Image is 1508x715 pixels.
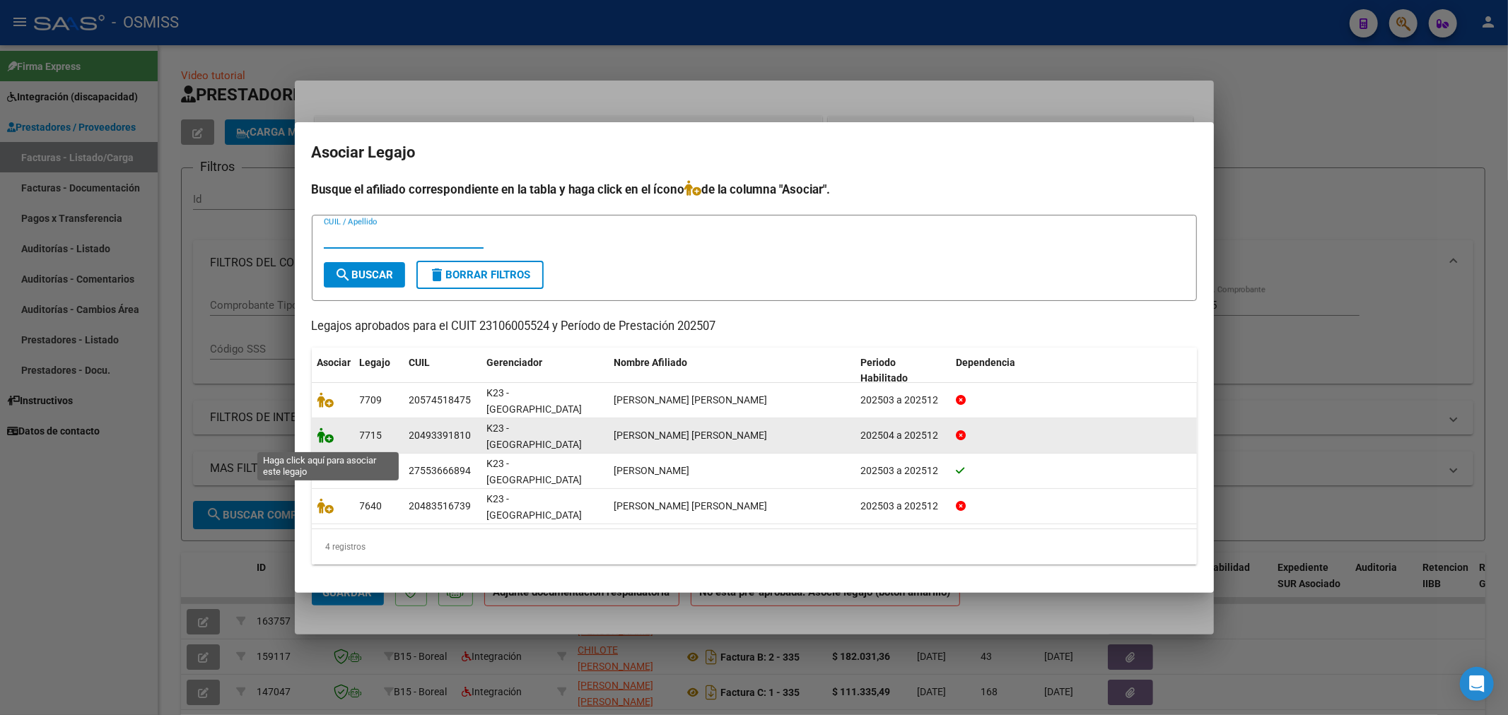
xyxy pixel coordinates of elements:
[409,463,472,479] div: 27553666894
[312,180,1197,199] h4: Busque el afiliado correspondiente en la tabla y haga click en el ícono de la columna "Asociar".
[404,348,481,394] datatable-header-cell: CUIL
[360,465,382,476] span: 7643
[481,348,609,394] datatable-header-cell: Gerenciador
[360,430,382,441] span: 7715
[487,493,583,521] span: K23 - [GEOGRAPHIC_DATA]
[409,498,472,514] div: 20483516739
[360,357,391,368] span: Legajo
[614,357,688,368] span: Nombre Afiliado
[312,529,1197,565] div: 4 registros
[860,392,945,408] div: 202503 a 202512
[324,262,405,288] button: Buscar
[317,357,351,368] span: Asociar
[614,465,690,476] span: PASTEN MOLINA BIANCA ELUNEY
[609,348,855,394] datatable-header-cell: Nombre Afiliado
[487,387,583,415] span: K23 - [GEOGRAPHIC_DATA]
[335,268,394,281] span: Buscar
[360,500,382,512] span: 7640
[950,348,1197,394] datatable-header-cell: Dependencia
[855,348,950,394] datatable-header-cell: Periodo Habilitado
[312,318,1197,336] p: Legajos aprobados para el CUIT 23106005524 y Período de Prestación 202507
[409,392,472,408] div: 20574518475
[860,427,945,444] div: 202504 a 202512
[614,394,768,406] span: PASTEN MOLINA OSMAN FEDERICO
[360,394,382,406] span: 7709
[335,266,352,283] mat-icon: search
[354,348,404,394] datatable-header-cell: Legajo
[312,348,354,394] datatable-header-cell: Asociar
[312,139,1197,166] h2: Asociar Legajo
[409,357,431,368] span: CUIL
[614,500,768,512] span: ABALLAY OLMO LEONEL FEDERICO ISAAC
[860,463,945,479] div: 202503 a 202512
[956,357,1015,368] span: Dependencia
[416,261,544,289] button: Borrar Filtros
[429,268,531,281] span: Borrar Filtros
[614,430,768,441] span: RAMOS THIAGO GERARDO NICOLAS
[409,427,472,444] div: 20493391810
[1460,667,1494,701] div: Open Intercom Messenger
[487,357,543,368] span: Gerenciador
[487,458,583,485] span: K23 - [GEOGRAPHIC_DATA]
[860,498,945,514] div: 202503 a 202512
[860,357,908,384] span: Periodo Habilitado
[487,422,583,450] span: K23 - [GEOGRAPHIC_DATA]
[429,266,446,283] mat-icon: delete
